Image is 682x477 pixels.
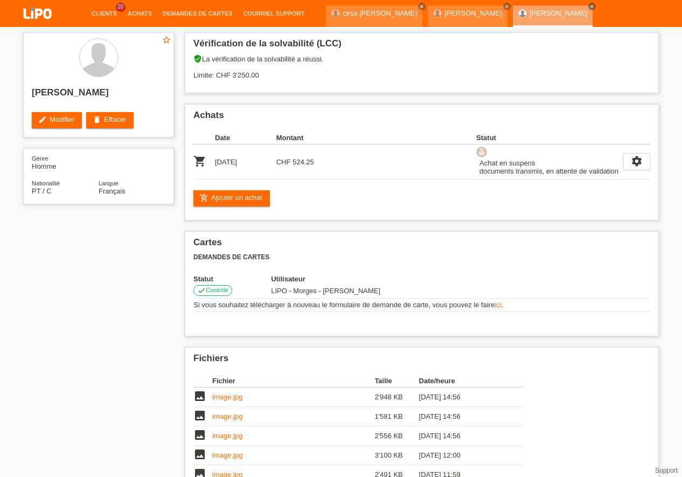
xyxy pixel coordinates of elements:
[32,180,60,186] span: Nationalité
[271,287,380,295] span: 26.09.2025
[193,38,650,54] h2: Vérification de la solvabilité (LCC)
[374,426,419,446] td: 2'556 KB
[476,132,623,144] th: Statut
[212,393,242,401] a: image.jpg
[32,112,82,128] a: editModifier
[276,144,338,179] td: CHF 524.25
[93,115,101,124] i: delete
[86,112,134,128] a: deleteEffacer
[197,286,206,295] i: check
[419,375,507,388] th: Date/heure
[193,237,650,253] h2: Cartes
[38,115,47,124] i: edit
[86,10,122,17] a: Clients
[116,3,126,12] span: 20
[476,157,618,177] div: Achat en suspens documents transmis, en attente de validation
[215,132,276,144] th: Date
[193,190,270,206] a: add_shopping_cartAjouter un achat
[495,301,501,309] a: ici
[212,375,374,388] th: Fichier
[162,35,171,46] a: star_border
[215,144,276,179] td: [DATE]
[419,388,507,407] td: [DATE] 14:56
[193,155,206,168] i: POSP00028071
[276,132,338,144] th: Montant
[374,388,419,407] td: 2'948 KB
[193,409,206,422] i: image
[122,10,157,17] a: Achats
[419,4,424,9] i: close
[193,299,650,312] td: Si vous souhaitez télécharger à nouveau le formulaire de demande de carte, vous pouvez le faire .
[193,110,650,126] h2: Achats
[193,54,202,63] i: verified_user
[589,4,595,9] i: close
[193,390,206,403] i: image
[32,187,52,195] span: Portugal / C / 09.02.2009
[655,467,678,474] a: Support
[162,35,171,45] i: star_border
[193,253,650,261] h3: Demandes de cartes
[418,3,426,10] a: close
[193,428,206,441] i: image
[419,446,507,465] td: [DATE] 12:00
[212,432,242,440] a: image.jpg
[206,287,228,293] span: Contrôlé
[193,275,271,283] th: Statut
[530,9,587,17] a: [PERSON_NAME]
[99,180,119,186] span: Langue
[99,187,126,195] span: Français
[444,9,502,17] a: [PERSON_NAME]
[374,407,419,426] td: 1'581 KB
[271,275,454,283] th: Utilisateur
[11,22,65,30] a: LIPO pay
[212,412,242,420] a: image.jpg
[419,407,507,426] td: [DATE] 14:56
[200,193,208,202] i: add_shopping_cart
[193,54,650,87] div: La vérification de la solvabilité a réussi. Limite: CHF 3'250.00
[193,448,206,461] i: image
[631,155,643,167] i: settings
[503,3,511,10] a: close
[212,451,242,459] a: image.jpg
[374,375,419,388] th: Taille
[343,9,417,17] a: cirsa [PERSON_NAME]
[193,353,650,369] h2: Fichiers
[238,10,310,17] a: Courriel Support
[419,426,507,446] td: [DATE] 14:56
[504,4,510,9] i: close
[157,10,238,17] a: Demandes de cartes
[374,446,419,465] td: 3'100 KB
[32,155,48,162] span: Genre
[478,148,485,155] i: approval
[588,3,596,10] a: close
[32,154,99,170] div: Homme
[32,87,165,103] h2: [PERSON_NAME]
